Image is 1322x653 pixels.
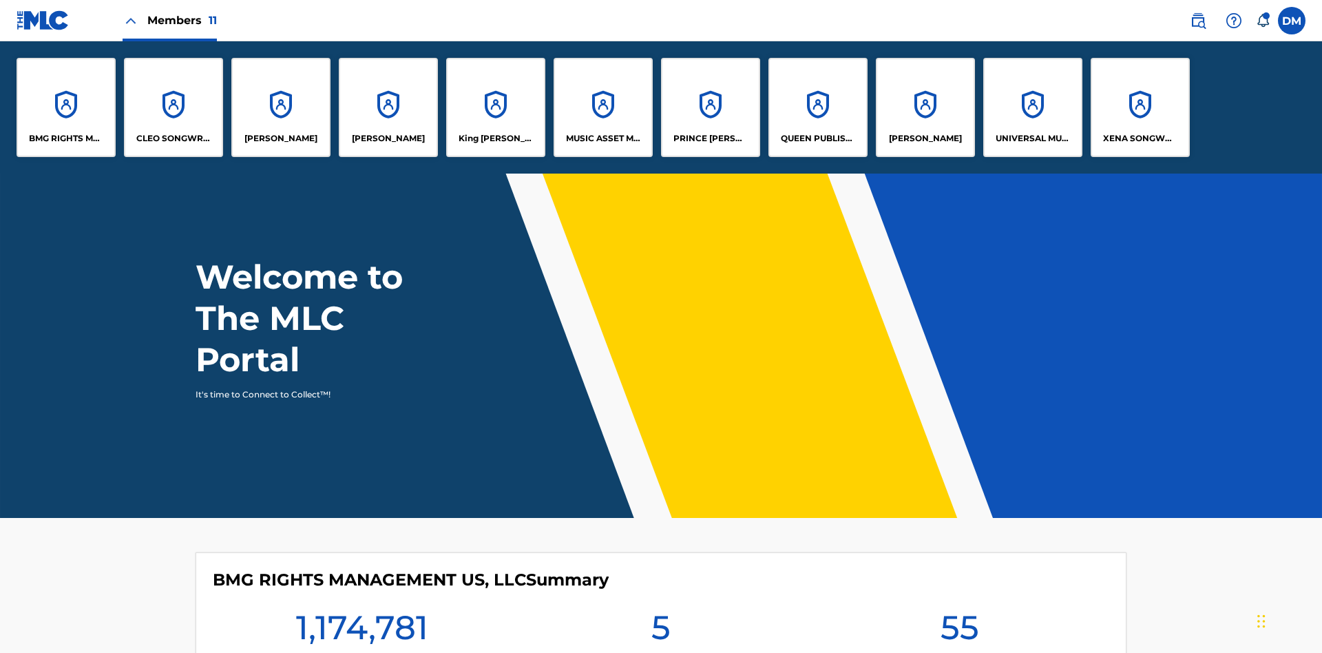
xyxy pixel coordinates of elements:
[29,132,104,145] p: BMG RIGHTS MANAGEMENT US, LLC
[1256,14,1270,28] div: Notifications
[339,58,438,157] a: Accounts[PERSON_NAME]
[1253,587,1322,653] iframe: Chat Widget
[1103,132,1178,145] p: XENA SONGWRITER
[209,14,217,27] span: 11
[196,256,453,380] h1: Welcome to The MLC Portal
[781,132,856,145] p: QUEEN PUBLISHA
[196,388,434,401] p: It's time to Connect to Collect™!
[554,58,653,157] a: AccountsMUSIC ASSET MANAGEMENT (MAM)
[1257,601,1266,642] div: Drag
[768,58,868,157] a: AccountsQUEEN PUBLISHA
[889,132,962,145] p: RONALD MCTESTERSON
[124,58,223,157] a: AccountsCLEO SONGWRITER
[459,132,534,145] p: King McTesterson
[1190,12,1206,29] img: search
[1226,12,1242,29] img: help
[352,132,425,145] p: EYAMA MCSINGER
[983,58,1082,157] a: AccountsUNIVERSAL MUSIC PUB GROUP
[566,132,641,145] p: MUSIC ASSET MANAGEMENT (MAM)
[661,58,760,157] a: AccountsPRINCE [PERSON_NAME]
[123,12,139,29] img: Close
[876,58,975,157] a: Accounts[PERSON_NAME]
[231,58,330,157] a: Accounts[PERSON_NAME]
[1278,7,1305,34] div: User Menu
[673,132,748,145] p: PRINCE MCTESTERSON
[244,132,317,145] p: ELVIS COSTELLO
[1091,58,1190,157] a: AccountsXENA SONGWRITER
[1220,7,1248,34] div: Help
[17,10,70,30] img: MLC Logo
[446,58,545,157] a: AccountsKing [PERSON_NAME]
[1184,7,1212,34] a: Public Search
[136,132,211,145] p: CLEO SONGWRITER
[213,570,609,590] h4: BMG RIGHTS MANAGEMENT US, LLC
[147,12,217,28] span: Members
[17,58,116,157] a: AccountsBMG RIGHTS MANAGEMENT US, LLC
[996,132,1071,145] p: UNIVERSAL MUSIC PUB GROUP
